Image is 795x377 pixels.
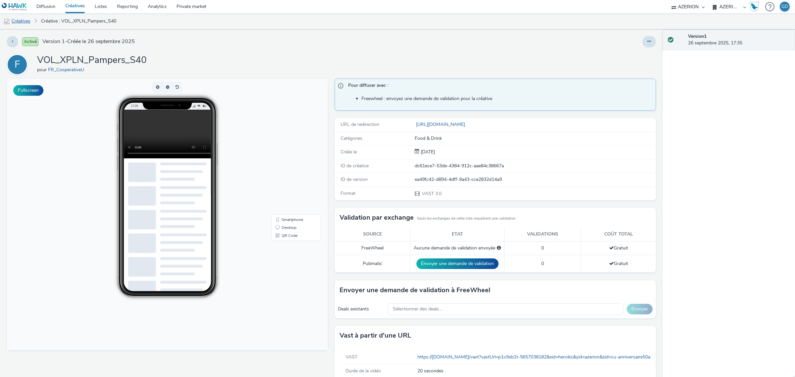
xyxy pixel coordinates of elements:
li: Freewheel : envoyez une demande de validation pour la créative [361,95,652,102]
span: 17:35 [124,26,132,29]
img: undefined Logo [2,3,27,11]
h3: Validation par exchange [340,213,414,223]
button: Fullscreen [13,85,43,96]
span: QR Code [275,155,291,159]
span: Créée le [341,149,357,155]
span: Version 1 - Créée le 26 septembre 2025 [42,38,135,45]
div: GD [781,2,788,12]
th: Coût total [581,228,656,241]
div: Deals existants [338,306,384,312]
a: Hawk Academy [749,1,762,12]
button: Envoyer une demande de validation [416,258,499,269]
span: VAST 3.0 [421,190,442,197]
th: Etat [410,228,504,241]
span: pour [37,67,48,73]
a: Créative : VOL_XPLN_Pampers_S40 [38,13,120,29]
span: Activé [22,37,38,46]
span: 0 [541,245,544,251]
a: FR_CooperativeU [48,67,87,73]
h3: Envoyer une demande de validation à FreeWheel [340,285,490,295]
div: F [15,55,20,74]
img: mobile [3,18,10,25]
span: Desktop [275,147,290,151]
h3: Vast à partir d'une URL [340,331,411,341]
li: QR Code [266,153,313,161]
span: Gratuit [609,260,628,267]
span: Format [341,190,355,196]
span: Pour diffuser avec : [348,82,649,91]
small: Seuls les exchanges de cette liste requièrent une validation [417,216,515,221]
li: Desktop [266,145,313,153]
span: Smartphone [275,139,296,143]
strong: Version 1 [688,33,707,39]
th: Source [335,228,410,241]
button: Envoyer [627,304,653,314]
span: URL de redirection [341,121,379,128]
span: VAST [345,354,357,360]
img: Hawk Academy [749,1,759,12]
td: Pubmatic [335,255,410,273]
div: Food & Drink [415,135,655,142]
h1: VOL_XPLN_Pampers_S40 [37,54,147,67]
span: ID de version [341,176,368,183]
div: Sélectionnez un deal ci-dessous et cliquez sur Envoyer pour envoyer une demande de validation à F... [497,245,501,251]
a: F [7,61,30,68]
span: 0 [541,260,544,267]
span: Catégories [341,135,362,141]
div: dc61ece7-53de-4384-912c-aae84c38667a [415,163,655,169]
li: Smartphone [266,137,313,145]
span: Durée de la vidéo [345,368,381,374]
div: Création 26 septembre 2025, 17:35 [419,149,435,155]
span: ID de créative [341,163,369,169]
div: ea49fc42-d894-4dff-9a43-cce2832d14a9 [415,176,655,183]
span: Gratuit [609,245,628,251]
th: Validations [504,228,581,241]
div: 26 septembre 2025, 17:35 [688,33,790,47]
span: [DATE] [419,149,435,155]
span: 20 secondes [417,368,649,374]
span: Sélectionner des deals... [393,306,442,312]
a: [URL][DOMAIN_NAME] [415,121,468,128]
td: FreeWheel [335,241,410,255]
div: Aucune demande de validation envoyée [414,245,501,251]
